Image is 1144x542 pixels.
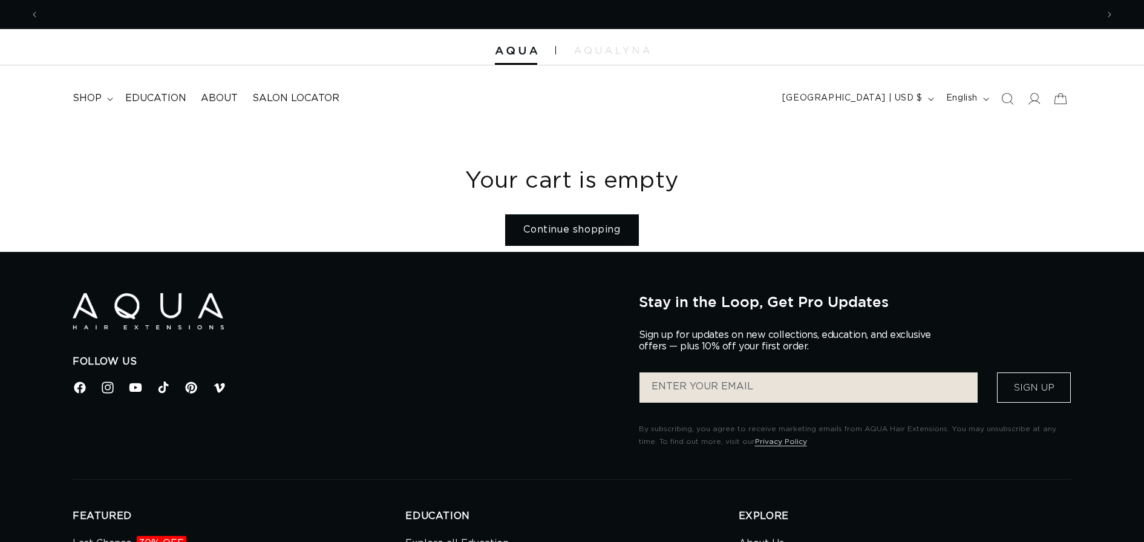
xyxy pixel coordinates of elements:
span: [GEOGRAPHIC_DATA] | USD $ [782,92,923,105]
h2: Follow Us [73,355,621,368]
h2: Stay in the Loop, Get Pro Updates [639,293,1071,310]
span: About [201,92,238,105]
button: English [939,87,994,110]
a: Privacy Policy [755,438,807,445]
h1: Your cart is empty [73,167,1071,196]
button: [GEOGRAPHIC_DATA] | USD $ [775,87,939,110]
span: shop [73,92,102,105]
h2: EXPLORE [739,510,1071,523]
img: Aqua Hair Extensions [495,47,537,55]
a: Continue shopping [505,214,638,245]
input: ENTER YOUR EMAIL [639,372,978,403]
img: aqualyna.com [574,47,650,54]
p: Sign up for updates on new collections, education, and exclusive offers — plus 10% off your first... [639,329,941,352]
img: Aqua Hair Extensions [73,293,224,330]
summary: Search [994,85,1021,112]
button: Sign Up [997,372,1071,403]
a: About [194,85,245,112]
p: By subscribing, you agree to receive marketing emails from AQUA Hair Extensions. You may unsubscr... [639,423,1071,449]
button: Previous announcement [21,3,48,26]
button: Next announcement [1096,3,1123,26]
a: Education [118,85,194,112]
h2: EDUCATION [405,510,738,523]
summary: shop [65,85,118,112]
span: Education [125,92,186,105]
span: English [946,92,978,105]
a: Salon Locator [245,85,347,112]
h2: FEATURED [73,510,405,523]
span: Salon Locator [252,92,339,105]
